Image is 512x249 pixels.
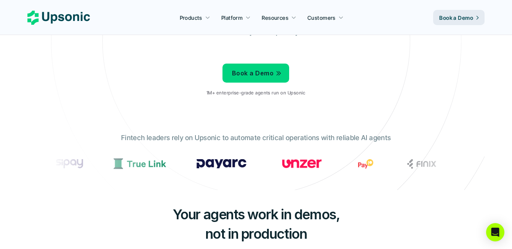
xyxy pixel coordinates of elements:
p: Platform [221,14,243,22]
p: Customers [307,14,336,22]
p: Book a Demo [232,68,274,79]
div: Open Intercom Messenger [486,223,504,241]
p: Resources [262,14,288,22]
a: Book a Demo [222,64,289,83]
a: Book a Demo [433,10,485,25]
p: 1M+ enterprise-grade agents run on Upsonic [206,90,305,96]
p: Fintech leaders rely on Upsonic to automate critical operations with reliable AI agents [121,132,391,144]
p: Products [180,14,202,22]
span: not in production [205,225,307,242]
span: Your agents work in demos, [173,206,340,223]
a: Products [175,11,215,24]
p: Book a Demo [439,14,473,22]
